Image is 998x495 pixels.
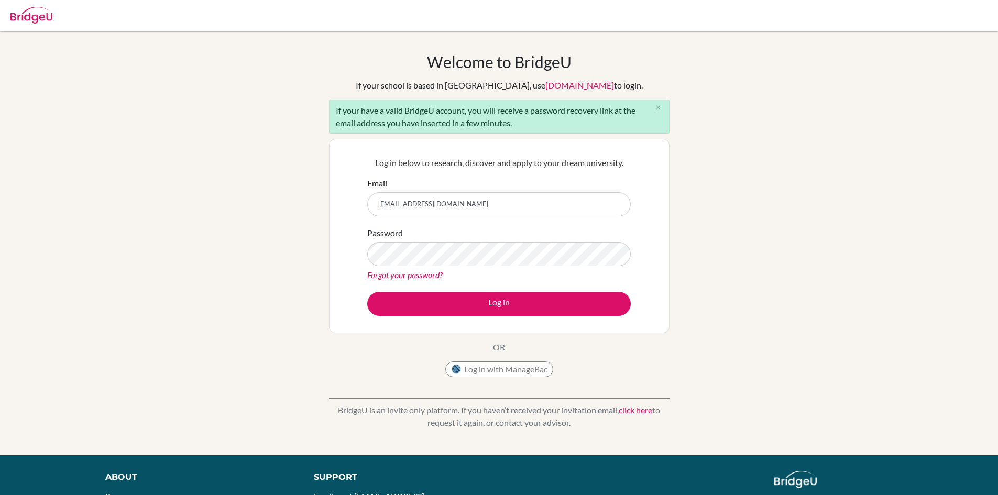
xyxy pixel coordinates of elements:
p: BridgeU is an invite only platform. If you haven’t received your invitation email, to request it ... [329,404,670,429]
div: Support [314,471,487,483]
div: If your have a valid BridgeU account, you will receive a password recovery link at the email addr... [329,100,670,134]
div: About [105,471,290,483]
a: [DOMAIN_NAME] [545,80,614,90]
h1: Welcome to BridgeU [427,52,572,71]
img: logo_white@2x-f4f0deed5e89b7ecb1c2cc34c3e3d731f90f0f143d5ea2071677605dd97b5244.png [774,471,817,488]
a: click here [619,405,652,415]
a: Forgot your password? [367,270,443,280]
img: Bridge-U [10,7,52,24]
p: OR [493,341,505,354]
label: Password [367,227,403,239]
i: close [654,104,662,112]
button: Close [648,100,669,116]
button: Log in with ManageBac [445,361,553,377]
button: Log in [367,292,631,316]
div: If your school is based in [GEOGRAPHIC_DATA], use to login. [356,79,643,92]
label: Email [367,177,387,190]
p: Log in below to research, discover and apply to your dream university. [367,157,631,169]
